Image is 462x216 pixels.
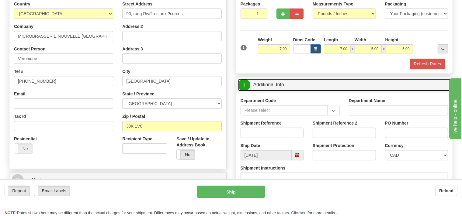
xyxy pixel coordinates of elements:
label: Recipient Type [122,136,152,142]
button: Ship [197,186,265,198]
span: eAlerts [28,177,43,183]
label: Currency [385,142,404,149]
button: Refresh Rates [410,59,445,69]
label: No [14,144,32,153]
label: Measurements Type [313,1,353,7]
label: City [122,68,130,74]
label: Residential [14,136,37,142]
b: Reload [439,188,453,193]
label: State / Province [122,91,154,97]
label: Dims Code [293,37,315,43]
label: Length [324,37,338,43]
label: Repeat [5,186,30,196]
label: Shipment Instructions [241,165,286,171]
label: Company [14,23,33,29]
span: NOTE: [5,211,17,215]
label: Packages [241,1,260,7]
span: I [238,79,250,91]
label: Contact Person [14,46,45,52]
input: Please select [241,105,328,115]
div: live help - online [5,4,56,11]
span: 1 [241,45,247,50]
label: Shipment Reference [241,120,282,126]
label: Width [355,37,366,43]
label: Street Address [122,1,152,7]
iframe: chat widget [448,77,461,139]
label: Department Name [349,98,385,104]
label: Country [14,1,30,7]
a: here [300,211,308,215]
button: Reload [435,186,457,196]
label: Tel # [14,68,23,74]
label: Ship Date [241,142,260,149]
span: @ [12,174,24,186]
label: Email Labels [34,186,70,196]
div: ... [438,44,448,53]
label: Save / Update in Address Book [176,136,221,148]
a: IAdditional Info [238,79,451,91]
label: Shipment Reference 2 [313,120,357,126]
label: Department Code [241,98,276,104]
label: Email [14,91,25,97]
label: Address 3 [122,46,143,52]
label: Address 2 [122,23,143,29]
label: Packaging [385,1,406,7]
a: @ eAlerts [12,174,224,187]
label: Zip / Postal [122,113,145,119]
label: Height [385,37,399,43]
label: No [177,150,195,159]
span: x [382,44,386,53]
label: PO Number [385,120,408,126]
input: Enter a location [122,9,221,19]
span: x [351,44,355,53]
label: Shipment Protection [313,142,354,149]
label: Tax Id [14,113,26,119]
label: Weight [258,37,272,43]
